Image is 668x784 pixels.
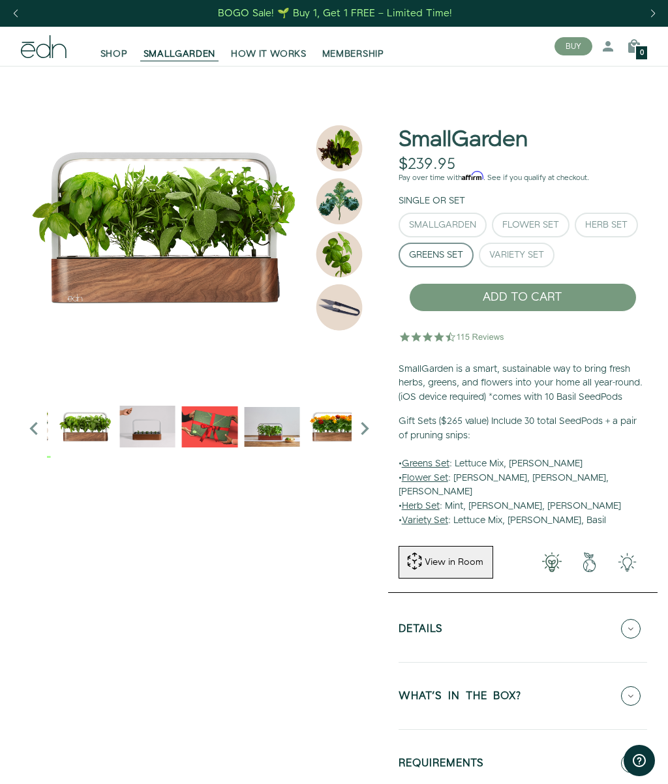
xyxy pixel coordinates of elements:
span: SHOP [100,48,128,61]
i: Previous slide [21,415,47,442]
h5: Details [399,624,443,639]
a: BOGO Sale! 🌱 Buy 1, Get 1 FREE – Limited Time! [217,3,454,23]
img: 001-light-bulb.png [533,552,571,572]
div: Flower Set [502,220,559,230]
u: Greens Set [402,457,449,470]
u: Herb Set [402,500,440,513]
a: HOW IT WORKS [223,32,314,61]
button: ADD TO CART [409,283,637,312]
div: View in Room [423,556,485,569]
img: green-earth.png [571,552,609,572]
p: Pay over time with . See if you qualify at checkout. [399,172,647,184]
iframe: Abre un widget desde donde se puede obtener más información [624,745,655,777]
div: 3 / 6 [182,399,237,457]
button: Herb Set [575,213,638,237]
b: Gift Sets ($265 value) Include 30 total SeedPods + a pair of pruning snips: [399,415,637,442]
span: SMALLGARDEN [144,48,216,61]
div: 5 / 6 [307,399,362,457]
img: edn-smallgarden-marigold-hero-SLV-2000px_1024x.png [307,399,362,454]
u: Flower Set [402,472,448,485]
button: Variety Set [479,243,554,267]
img: EMAILS_-_Holiday_21_PT1_28_9986b34a-7908-4121-b1c1-9595d1e43abe_1024x.png [182,399,237,454]
u: Variety Set [402,514,448,527]
div: $239.95 [399,155,455,174]
button: View in Room [399,546,493,579]
div: BOGO Sale! 🌱 Buy 1, Get 1 FREE – Limited Time! [218,7,452,20]
i: Next slide [352,415,378,442]
a: SMALLGARDEN [136,32,224,61]
button: WHAT'S IN THE BOX? [399,673,647,719]
span: HOW IT WORKS [231,48,306,61]
h1: SmallGarden [399,128,528,152]
img: Official-EDN-SMALLGARDEN-HERB-HERO-SLV-2000px_1024x.png [57,399,113,454]
div: Greens Set [409,250,463,260]
div: SmallGarden [409,220,476,230]
button: SmallGarden [399,213,487,237]
label: Single or Set [399,194,465,207]
img: edn-smallgarden-tech.png [609,552,646,572]
img: edn-smallgarden-mixed-herbs-table-product-2000px_1024x.jpg [244,399,299,454]
div: Herb Set [585,220,628,230]
button: BUY [554,37,592,55]
div: 4 / 6 [244,399,299,457]
div: Variety Set [489,250,544,260]
button: Details [399,606,647,652]
button: Flower Set [492,213,569,237]
h5: REQUIREMENTS [399,758,484,773]
div: 2 / 6 [119,399,175,457]
a: MEMBERSHIP [314,32,392,61]
button: Greens Set [399,243,474,267]
p: SmallGarden is a smart, sustainable way to bring fresh herbs, greens, and flowers into your home ... [399,363,647,405]
h5: WHAT'S IN THE BOX? [399,691,521,706]
span: MEMBERSHIP [322,48,384,61]
div: 1 / 6 [57,399,113,457]
span: Affirm [462,172,483,181]
img: edn-smallgarden-greens-set_1000x.png [21,66,378,392]
a: SHOP [93,32,136,61]
img: edn-trim-basil.2021-09-07_14_55_24_1024x.gif [119,399,175,454]
span: 0 [640,50,644,57]
p: • : Lettuce Mix, [PERSON_NAME] • : [PERSON_NAME], [PERSON_NAME], [PERSON_NAME] • : Mint, [PERSON_... [399,415,647,528]
img: 4.5 star rating [399,324,506,350]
